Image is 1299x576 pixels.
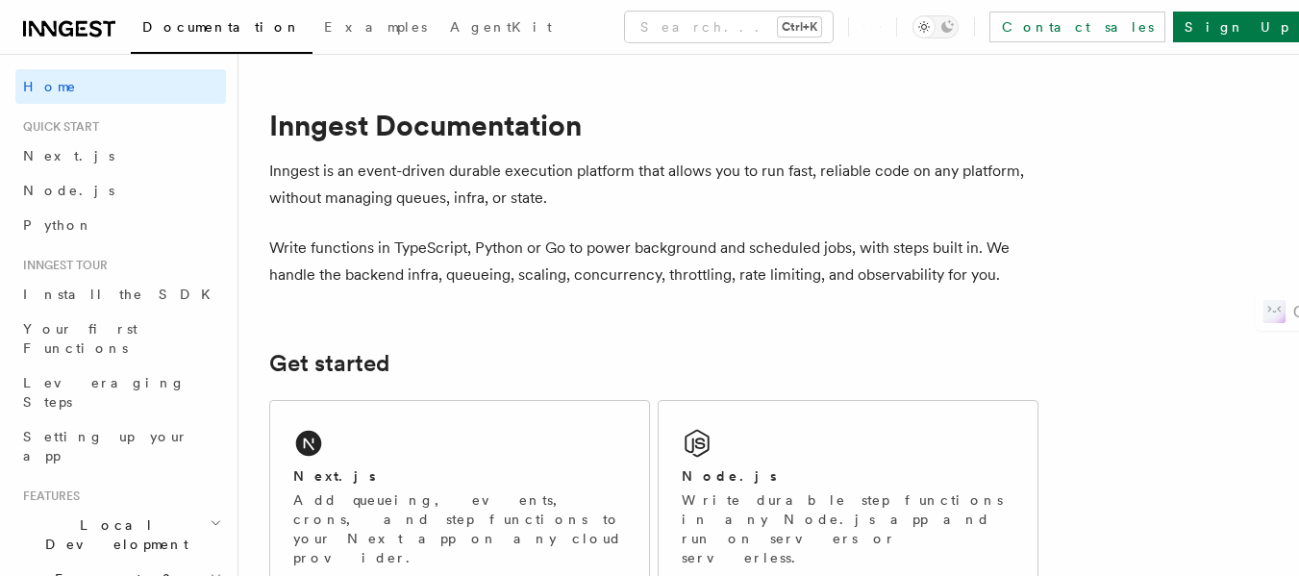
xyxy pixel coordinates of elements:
[15,277,226,312] a: Install the SDK
[15,208,226,242] a: Python
[23,287,222,302] span: Install the SDK
[23,217,93,233] span: Python
[23,375,186,410] span: Leveraging Steps
[778,17,821,37] kbd: Ctrl+K
[15,69,226,104] a: Home
[15,488,80,504] span: Features
[23,183,114,198] span: Node.js
[625,12,833,42] button: Search...Ctrl+K
[15,138,226,173] a: Next.js
[324,19,427,35] span: Examples
[15,119,99,135] span: Quick start
[15,173,226,208] a: Node.js
[23,321,137,356] span: Your first Functions
[312,6,438,52] a: Examples
[15,515,210,554] span: Local Development
[269,158,1038,212] p: Inngest is an event-driven durable execution platform that allows you to run fast, reliable code ...
[142,19,301,35] span: Documentation
[682,490,1014,567] p: Write durable step functions in any Node.js app and run on servers or serverless.
[23,429,188,463] span: Setting up your app
[23,148,114,163] span: Next.js
[450,19,552,35] span: AgentKit
[23,77,77,96] span: Home
[269,108,1038,142] h1: Inngest Documentation
[15,508,226,562] button: Local Development
[438,6,563,52] a: AgentKit
[293,490,626,567] p: Add queueing, events, crons, and step functions to your Next app on any cloud provider.
[269,235,1038,288] p: Write functions in TypeScript, Python or Go to power background and scheduled jobs, with steps bu...
[131,6,312,54] a: Documentation
[15,258,108,273] span: Inngest tour
[293,466,376,486] h2: Next.js
[15,312,226,365] a: Your first Functions
[15,419,226,473] a: Setting up your app
[682,466,777,486] h2: Node.js
[15,365,226,419] a: Leveraging Steps
[912,15,959,38] button: Toggle dark mode
[269,350,389,377] a: Get started
[989,12,1165,42] a: Contact sales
